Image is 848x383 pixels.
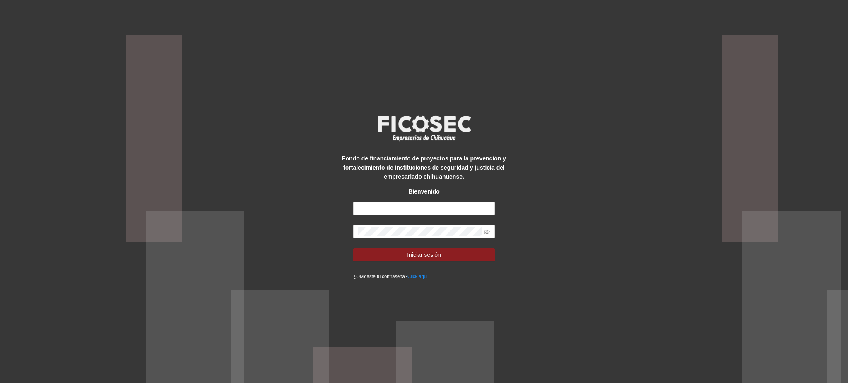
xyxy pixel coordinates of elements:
strong: Bienvenido [408,188,439,195]
span: eye-invisible [484,229,490,235]
span: Iniciar sesión [407,250,441,259]
button: Iniciar sesión [353,248,494,261]
strong: Fondo de financiamiento de proyectos para la prevención y fortalecimiento de instituciones de seg... [342,155,506,180]
img: logo [372,113,476,144]
small: ¿Olvidaste tu contraseña? [353,274,427,279]
a: Click aqui [407,274,428,279]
